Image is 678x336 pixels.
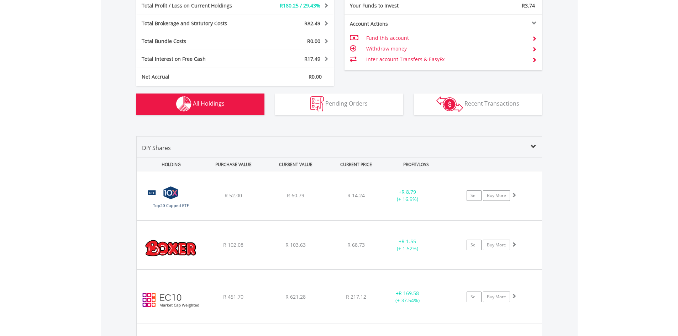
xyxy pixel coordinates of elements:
[142,144,171,152] span: DIY Shares
[140,230,201,268] img: EQU.ZA.BOX.png
[203,158,264,171] div: PURCHASE VALUE
[436,96,463,112] img: transactions-zar-wht.png
[136,20,252,27] div: Total Brokerage and Statutory Costs
[467,190,482,201] a: Sell
[140,279,201,321] img: EC10.EC.EC10.png
[347,241,365,248] span: R 68.73
[467,292,482,302] a: Sell
[310,96,324,112] img: pending_instructions-wht.png
[345,2,443,9] div: Your Funds to Invest
[266,158,326,171] div: CURRENT VALUE
[285,293,306,300] span: R 621.28
[366,54,526,65] td: Inter-account Transfers & EasyFx
[309,73,322,80] span: R0.00
[381,238,435,252] div: + (+ 1.52%)
[401,238,416,245] span: R 1.55
[307,38,320,44] span: R0.00
[136,94,264,115] button: All Holdings
[522,2,535,9] span: R3.74
[137,158,202,171] div: HOLDING
[304,55,320,62] span: R17.49
[381,188,435,203] div: + (+ 16.9%)
[345,20,443,27] div: Account Actions
[464,100,519,107] span: Recent Transactions
[136,2,252,9] div: Total Profit / Loss on Current Holdings
[304,20,320,27] span: R82.49
[176,96,191,112] img: holdings-wht.png
[280,2,320,9] span: R180.25 / 29.43%
[275,94,403,115] button: Pending Orders
[414,94,542,115] button: Recent Transactions
[287,192,304,199] span: R 60.79
[401,188,416,195] span: R 8.79
[467,240,482,250] a: Sell
[366,43,526,54] td: Withdraw money
[327,158,384,171] div: CURRENT PRICE
[225,192,242,199] span: R 52.00
[346,293,366,300] span: R 217.12
[136,73,252,80] div: Net Accrual
[381,290,435,304] div: + (+ 37.54%)
[223,241,243,248] span: R 102.08
[366,33,526,43] td: Fund this account
[399,290,419,297] span: R 169.58
[483,292,510,302] a: Buy More
[347,192,365,199] span: R 14.24
[285,241,306,248] span: R 103.63
[136,55,252,63] div: Total Interest on Free Cash
[223,293,243,300] span: R 451.70
[386,158,447,171] div: PROFIT/LOSS
[140,180,201,218] img: EQU.ZA.WTOP20.png
[483,190,510,201] a: Buy More
[193,100,225,107] span: All Holdings
[483,240,510,250] a: Buy More
[325,100,368,107] span: Pending Orders
[136,38,252,45] div: Total Bundle Costs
